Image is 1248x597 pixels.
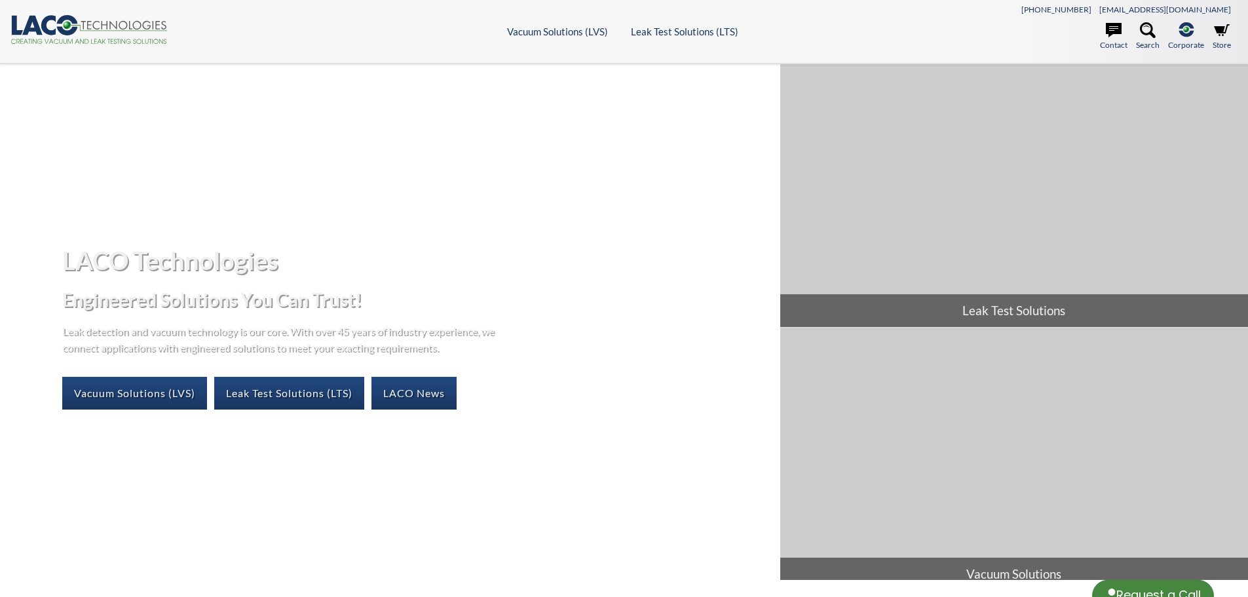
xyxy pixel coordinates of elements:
[780,328,1248,590] a: Vacuum Solutions
[507,26,608,37] a: Vacuum Solutions (LVS)
[780,64,1248,327] a: Leak Test Solutions
[62,288,769,312] h2: Engineered Solutions You Can Trust!
[1136,22,1160,51] a: Search
[214,377,364,410] a: Leak Test Solutions (LTS)
[780,294,1248,327] span: Leak Test Solutions
[631,26,738,37] a: Leak Test Solutions (LTS)
[1168,39,1204,51] span: Corporate
[371,377,457,410] a: LACO News
[1099,5,1231,14] a: [EMAIL_ADDRESS][DOMAIN_NAME]
[1100,22,1127,51] a: Contact
[1021,5,1091,14] a: [PHONE_NUMBER]
[62,244,769,277] h1: LACO Technologies
[62,322,501,356] p: Leak detection and vacuum technology is our core. With over 45 years of industry experience, we c...
[62,377,207,410] a: Vacuum Solutions (LVS)
[1213,22,1231,51] a: Store
[780,558,1248,590] span: Vacuum Solutions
